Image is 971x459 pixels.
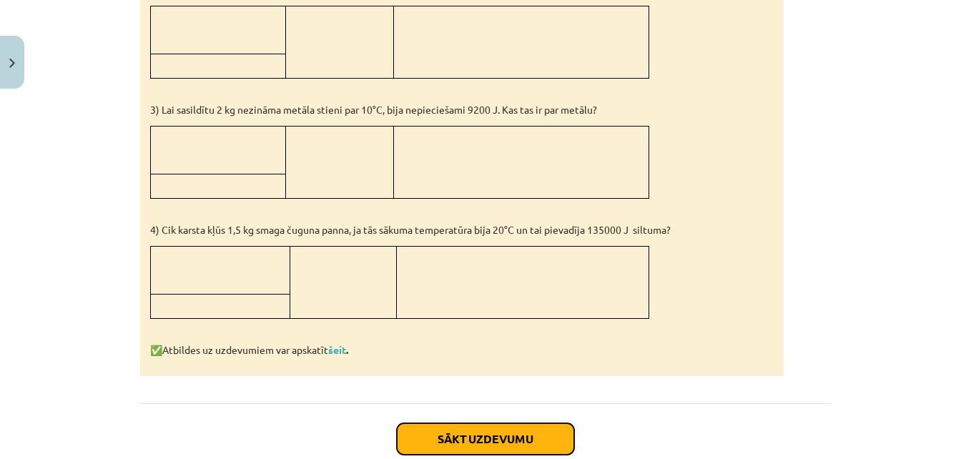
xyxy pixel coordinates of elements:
img: icon-close-lesson-0947bae3869378f0d4975bcd49f059093ad1ed9edebbc8119c70593378902aed.svg [9,59,15,68]
strong: . [328,343,348,356]
p: 3) Lai sasildītu 2 kg nezināma metāla stieni par 10°C, bija nepieciešami 9200 J. Kas tas ir par m... [150,102,774,117]
strong: ✅ [150,343,162,356]
a: šeit [328,343,346,356]
p: 4) Cik karsta kļūs 1,5 kg smaga čuguna panna, ja tās sākuma temperatūra bija 20°C un tai pievadīj... [150,222,774,237]
p: Atbildes uz uzdevumiem var apskatīt [150,342,774,357]
button: Sākt uzdevumu [397,423,574,455]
